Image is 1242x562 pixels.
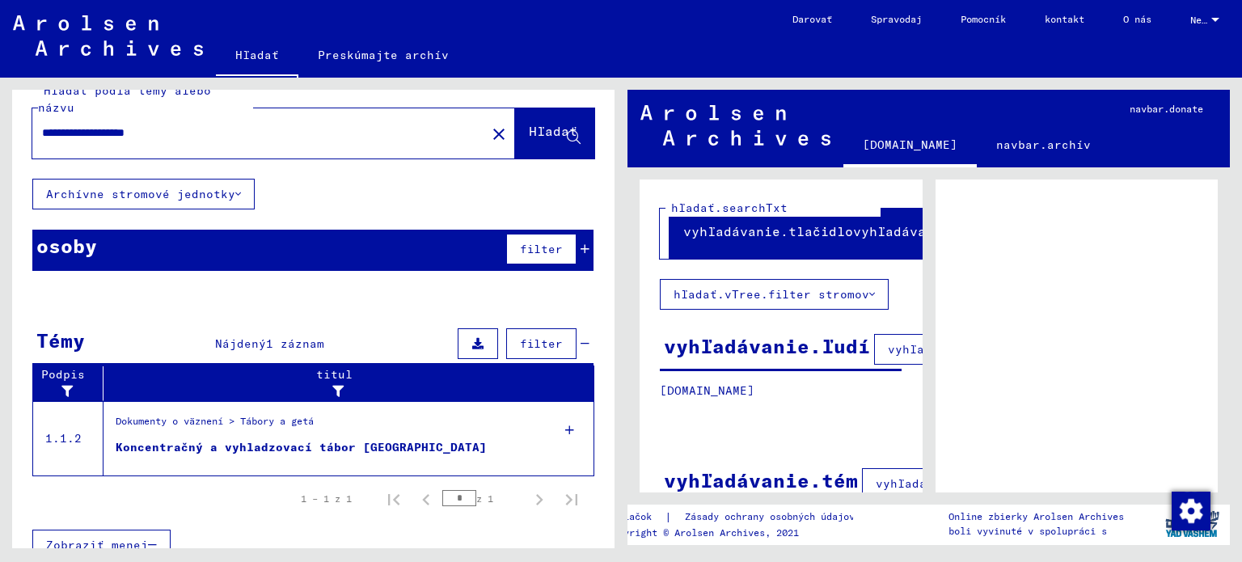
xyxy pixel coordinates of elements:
font: vyhľadávanie.tlačidlovyhľadávania [683,223,950,239]
a: Zásady ochrany osobných údajov [672,509,874,526]
button: Archívne stromové jednotky [32,179,255,209]
a: Hľadať [216,36,298,78]
font: navbar.donate [1130,103,1203,115]
font: hľadať.searchTxt [671,201,788,215]
a: Preskúmajte archív [298,36,468,74]
font: z 1 [476,492,493,505]
font: vyhľadávanie.stĺpcovýFilter.filter [876,476,1122,491]
font: Pomocník [961,13,1006,25]
font: Online zbierky Arolsen Archives [948,510,1124,522]
mat-icon: close [489,125,509,144]
button: Ďalšia strana [523,483,556,515]
button: filter [506,328,577,359]
font: filter [520,336,563,351]
font: Preskúmajte archív [318,48,449,62]
button: vyhľadávanie.tlačidlovyhľadávania [670,209,967,259]
button: hľadať.vTree.filter stromov [660,279,889,310]
font: 1 záznam [266,336,324,351]
a: navbar.archív [977,125,1110,164]
a: navbar.donate [1110,90,1223,129]
font: [DOMAIN_NAME] [660,383,754,398]
font: Témy [36,328,85,353]
font: Koncentračný a vyhladzovací tábor [GEOGRAPHIC_DATA] [116,440,487,454]
font: vyhľadávanie.stĺpcovýFilter.filter [888,342,1134,357]
img: Arolsen_neg.svg [13,15,203,56]
div: Podpis [40,366,107,400]
font: Copyright © Arolsen Archives, 2021 [606,526,799,539]
font: O nás [1123,13,1151,25]
button: Hľadať [515,108,594,158]
font: Hľadať [529,123,577,139]
font: Spravodaj [871,13,922,25]
button: vyhľadávanie.stĺpcovýFilter.filter [862,468,1136,499]
font: vyhľadávanie.tém [664,468,858,492]
font: hľadať.vTree.filter stromov [674,287,869,302]
font: Podpis [41,367,85,382]
button: filter [506,234,577,264]
font: Zásady ochrany osobných údajov [685,510,855,522]
font: odtlačok [606,510,652,522]
img: Zmena súhlasu [1172,492,1210,530]
font: osoby [36,234,97,258]
button: Posledná strana [556,483,588,515]
img: yv_logo.png [1162,504,1223,544]
div: titul [110,366,578,400]
button: Jasné [483,117,515,150]
font: navbar.archív [996,137,1091,152]
button: Prvá strana [378,483,410,515]
font: vyhľadávanie.ľudí [664,334,870,358]
font: titul [316,367,353,382]
font: Archívne stromové jednotky [46,187,235,201]
button: Zobraziť menej [32,530,171,560]
font: Darovať [792,13,832,25]
font: | [665,509,672,524]
font: boli vyvinuté v spolupráci s [948,525,1107,537]
img: Arolsen_neg.svg [640,105,830,146]
font: 1 – 1 z 1 [301,492,352,505]
font: Nemecko [1190,14,1230,26]
font: Nájdený [215,336,266,351]
font: Hľadať [235,48,279,62]
button: Predchádzajúca stránka [410,483,442,515]
font: Zobraziť menej [46,538,148,552]
font: kontakt [1045,13,1084,25]
font: Dokumenty o väznení > Tábory a getá [116,415,314,427]
button: vyhľadávanie.stĺpcovýFilter.filter [874,334,1148,365]
font: [DOMAIN_NAME] [863,137,957,152]
a: odtlačok [606,509,665,526]
font: 1.1.2 [45,431,82,446]
a: [DOMAIN_NAME] [843,125,977,167]
font: filter [520,242,563,256]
